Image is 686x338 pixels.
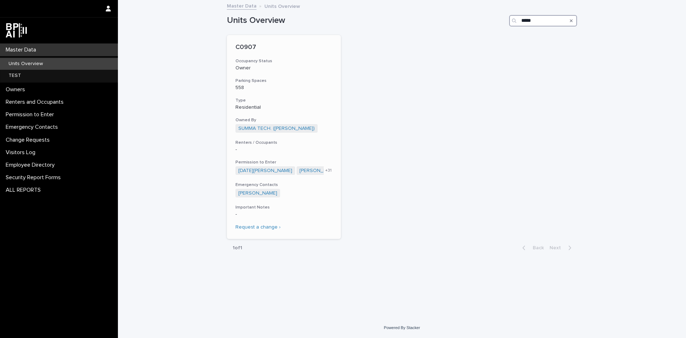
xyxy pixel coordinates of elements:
p: C0907 [235,44,332,52]
h3: Emergency Contacts [235,182,332,188]
p: Owners [3,86,31,93]
p: Master Data [3,46,42,53]
p: TEST [3,73,27,79]
p: ALL REPORTS [3,187,46,194]
a: Master Data [227,1,257,10]
h3: Important Notes [235,205,332,210]
h1: Units Overview [227,15,506,26]
p: Renters and Occupants [3,99,69,106]
p: 558 [235,85,332,91]
p: Units Overview [264,2,300,10]
h3: Parking Spaces [235,78,332,84]
a: [PERSON_NAME] [299,168,338,174]
span: + 31 [325,168,332,173]
h3: Owned By [235,117,332,123]
p: Change Requests [3,137,55,143]
a: Request a change › [235,225,280,230]
p: 1 of 1 [227,239,248,257]
a: [DATE][PERSON_NAME] [238,168,292,174]
a: Powered By Stacker [384,325,420,330]
p: - [235,211,332,217]
h3: Occupancy Status [235,58,332,64]
p: - [235,147,332,153]
a: SUMMA TECH. ([PERSON_NAME]) [238,126,315,132]
img: dwgmcNfxSF6WIOOXiGgu [6,23,27,38]
h3: Renters / Occupants [235,140,332,146]
p: Visitors Log [3,149,41,156]
h3: Type [235,98,332,103]
span: Back [528,245,544,250]
input: Search [509,15,577,26]
button: Next [547,245,577,251]
p: Permission to Enter [3,111,60,118]
p: Emergency Contacts [3,124,64,131]
p: Owner [235,65,332,71]
span: Next [550,245,565,250]
p: Residential [235,104,332,111]
p: Employee Directory [3,162,60,168]
a: C0907Occupancy StatusOwnerParking Spaces558TypeResidentialOwned BySUMMA TECH. ([PERSON_NAME]) Ren... [227,35,341,239]
a: [PERSON_NAME] [238,190,277,196]
h3: Permission to Enter [235,160,332,165]
p: Units Overview [3,61,49,67]
p: Security Report Forms [3,174,66,181]
button: Back [517,245,547,251]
